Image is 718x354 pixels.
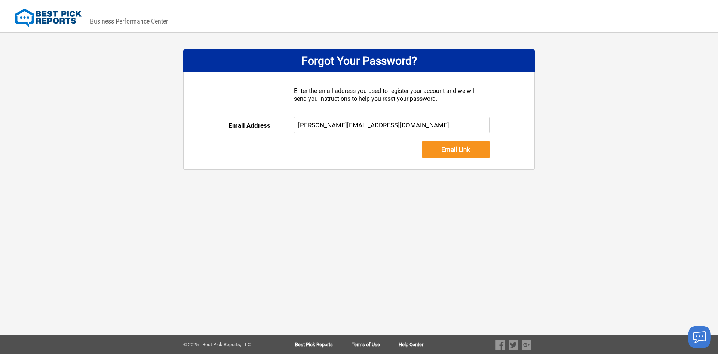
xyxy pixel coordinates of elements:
a: Best Pick Reports [295,342,352,347]
div: Forgot Your Password? [183,49,535,72]
div: © 2025 - Best Pick Reports, LLC [183,342,271,347]
div: Enter the email address you used to register your account and we will send you instructions to he... [294,87,490,117]
button: Launch chat [688,326,711,348]
input: Email Link [422,141,490,158]
a: Terms of Use [352,342,399,347]
a: Help Center [399,342,423,347]
img: Best Pick Reports Logo [15,9,82,27]
div: Email Address [228,117,294,134]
